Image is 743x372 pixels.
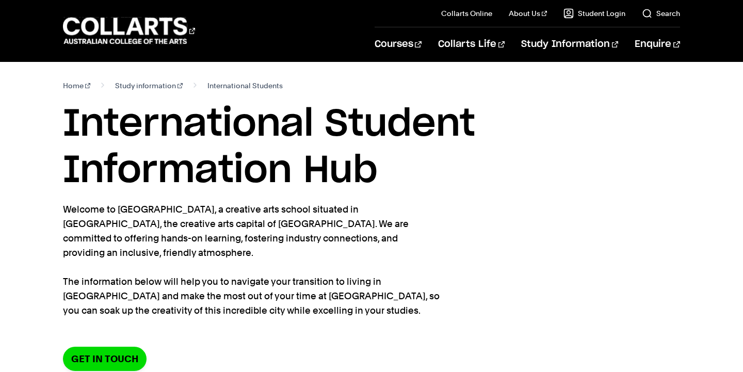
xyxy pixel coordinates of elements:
[63,101,680,194] h1: International Student Information Hub
[63,202,440,318] p: Welcome to [GEOGRAPHIC_DATA], a creative arts school situated in [GEOGRAPHIC_DATA], the creative ...
[63,78,90,93] a: Home
[63,347,147,371] a: Get in Touch
[509,8,547,19] a: About Us
[115,78,183,93] a: Study information
[635,27,680,61] a: Enquire
[642,8,680,19] a: Search
[521,27,618,61] a: Study Information
[207,78,283,93] span: International Students
[375,27,422,61] a: Courses
[63,16,195,45] div: Go to homepage
[563,8,625,19] a: Student Login
[438,27,505,61] a: Collarts Life
[441,8,492,19] a: Collarts Online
